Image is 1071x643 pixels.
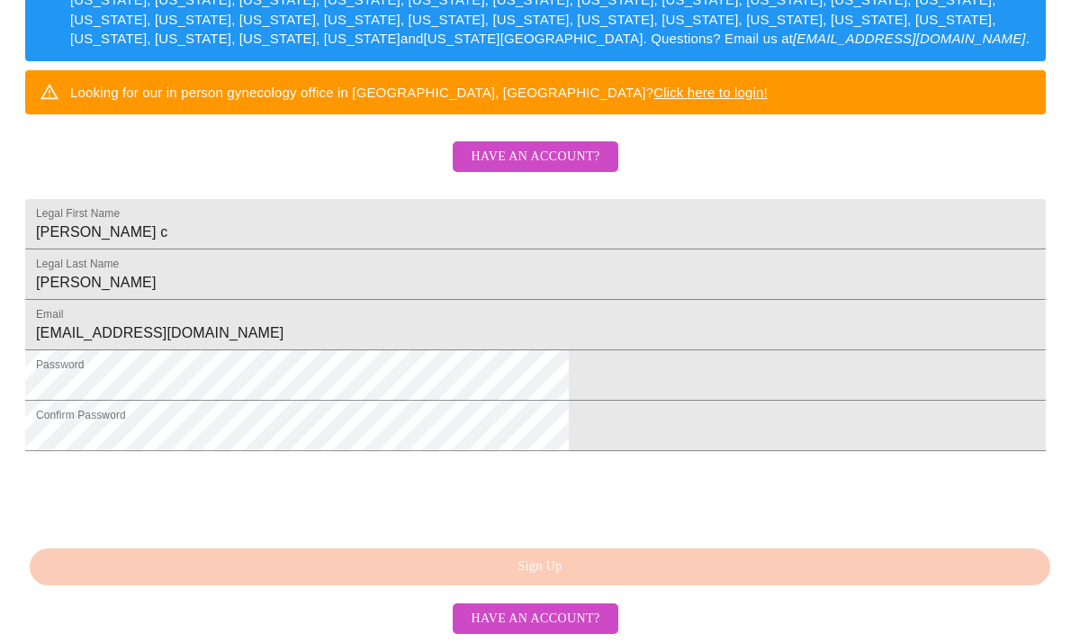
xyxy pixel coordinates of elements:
span: Have an account? [471,146,599,168]
em: [EMAIL_ADDRESS][DOMAIN_NAME] [793,31,1026,46]
a: Have an account? [448,610,622,625]
a: Have an account? [448,161,622,177]
button: Have an account? [453,603,617,635]
div: Looking for our in person gynecology office in [GEOGRAPHIC_DATA], [GEOGRAPHIC_DATA]? [70,76,768,109]
iframe: reCAPTCHA [25,460,299,530]
a: Click here to login! [653,85,768,100]
button: Have an account? [453,141,617,173]
span: Have an account? [471,608,599,630]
